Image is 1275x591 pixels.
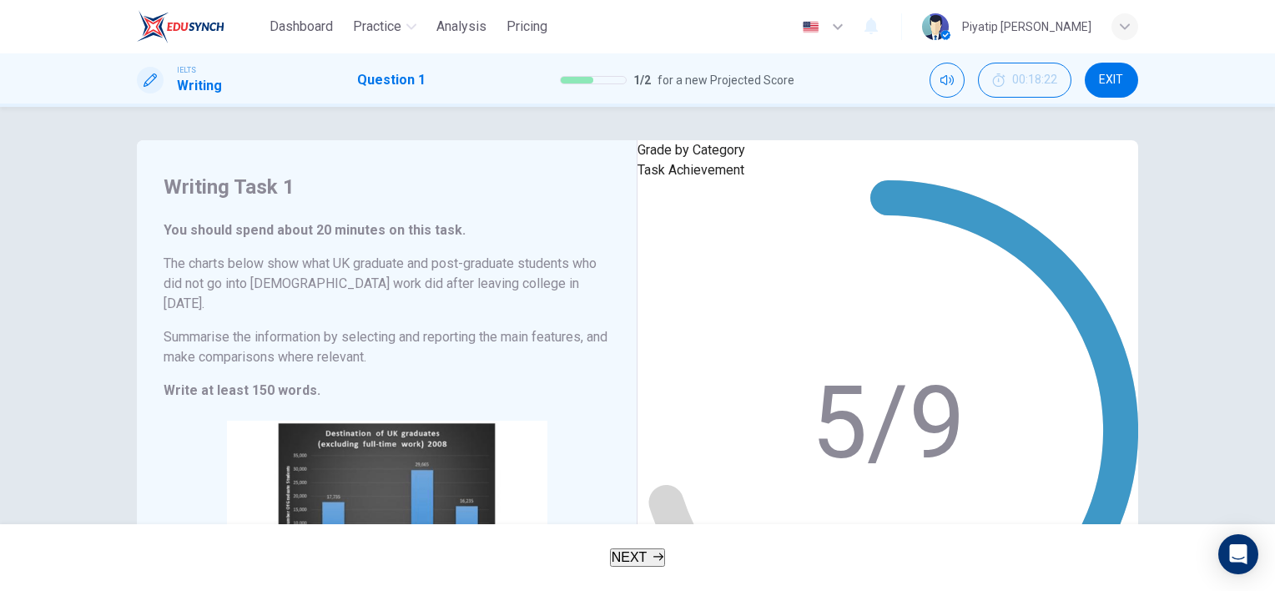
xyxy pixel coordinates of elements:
p: Grade by Category [637,140,1138,160]
button: EXIT [1085,63,1138,98]
img: EduSynch logo [137,10,224,43]
button: Pricing [500,12,554,42]
strong: Write at least 150 words. [164,382,320,398]
span: EXIT [1099,73,1123,87]
div: Open Intercom Messenger [1218,534,1258,574]
span: for a new Projected Score [658,70,794,90]
div: Hide [978,63,1071,98]
span: Task Achievement [637,162,744,178]
div: Mute [930,63,965,98]
div: Piyatip [PERSON_NAME] [962,17,1091,37]
span: 1 / 2 [633,70,651,90]
span: 00:18:22 [1012,73,1057,87]
button: 00:18:22 [978,63,1071,98]
button: NEXT [610,548,666,567]
h6: Summarise the information by selecting and reporting the main features, and make comparisons wher... [164,327,610,367]
span: NEXT [612,550,648,564]
h1: Writing [177,76,222,96]
text: 5/9 [811,365,965,482]
span: Analysis [436,17,486,37]
button: Practice [346,12,423,42]
span: Pricing [506,17,547,37]
h6: You should spend about 20 minutes on this task. [164,220,610,240]
button: Analysis [430,12,493,42]
span: Dashboard [270,17,333,37]
h6: The charts below show what UK graduate and post-graduate students who did not go into [DEMOGRAPHI... [164,254,610,314]
img: en [800,21,821,33]
img: Profile picture [922,13,949,40]
span: IELTS [177,64,196,76]
button: Dashboard [263,12,340,42]
h4: Writing Task 1 [164,174,610,200]
span: Practice [353,17,401,37]
a: EduSynch logo [137,10,263,43]
h1: Question 1 [357,70,426,90]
